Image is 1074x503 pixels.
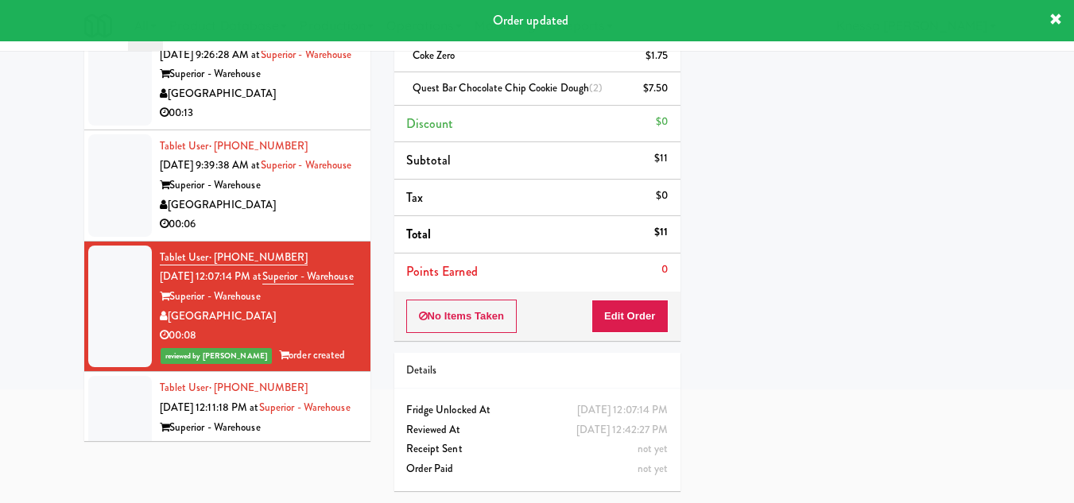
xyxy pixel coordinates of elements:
div: $11 [654,222,668,242]
div: [GEOGRAPHIC_DATA] [160,437,359,457]
div: Reviewed At [406,420,669,440]
a: Superior - Warehouse [261,47,352,62]
span: Coke Zero [413,48,456,63]
div: Superior - Warehouse [160,287,359,307]
li: Tablet User· [PHONE_NUMBER][DATE] 9:39:38 AM atSuperior - WarehouseSuperior - Warehouse[GEOGRAPHI... [84,130,370,242]
div: 00:13 [160,103,359,123]
span: order created [279,347,345,362]
div: Superior - Warehouse [160,64,359,84]
li: Tablet User· [PHONE_NUMBER][DATE] 12:11:18 PM atSuperior - WarehouseSuperior - Warehouse[GEOGRAPH... [84,372,370,502]
span: · [PHONE_NUMBER] [209,138,308,153]
div: Details [406,361,669,381]
div: Superior - Warehouse [160,176,359,195]
span: [DATE] 9:39:38 AM at [160,157,261,172]
div: Superior - Warehouse [160,418,359,438]
button: Edit Order [591,300,669,333]
div: [GEOGRAPHIC_DATA] [160,307,359,327]
span: · [PHONE_NUMBER] [209,250,308,265]
span: Total [406,225,432,243]
span: [DATE] 12:11:18 PM at [160,400,259,415]
span: [DATE] 9:26:28 AM at [160,47,261,62]
span: Subtotal [406,151,452,169]
span: not yet [638,441,669,456]
button: No Items Taken [406,300,518,333]
div: [DATE] 12:07:14 PM [577,400,669,420]
span: reviewed by [PERSON_NAME] [161,348,273,364]
div: $0 [656,186,668,206]
div: 00:06 [160,215,359,234]
li: Tablet User· [PHONE_NUMBER][DATE] 9:26:28 AM atSuperior - WarehouseSuperior - Warehouse[GEOGRAPHI... [84,19,370,130]
a: Superior - Warehouse [261,157,352,172]
span: Order updated [493,11,568,29]
span: · [PHONE_NUMBER] [209,380,308,395]
div: Order Paid [406,459,669,479]
span: Tax [406,188,423,207]
a: Tablet User· [PHONE_NUMBER] [160,250,308,265]
div: $7.50 [643,79,669,99]
div: $0 [656,112,668,132]
span: [DATE] 12:07:14 PM at [160,269,262,284]
a: Tablet User· [PHONE_NUMBER] [160,380,308,395]
a: Tablet User· [PHONE_NUMBER] [160,138,308,153]
div: [GEOGRAPHIC_DATA] [160,195,359,215]
div: Fridge Unlocked At [406,400,669,420]
a: Superior - Warehouse [259,400,351,415]
div: $11 [654,149,668,168]
span: (2) [589,80,603,95]
span: not yet [638,461,669,476]
li: Tablet User· [PHONE_NUMBER][DATE] 12:07:14 PM atSuperior - WarehouseSuperior - Warehouse[GEOGRAPH... [84,242,370,373]
div: Receipt Sent [406,439,669,459]
div: 0 [661,260,668,280]
div: $1.75 [646,46,669,66]
a: Superior - Warehouse [262,269,354,284]
span: Points Earned [406,262,478,281]
div: [GEOGRAPHIC_DATA] [160,84,359,104]
span: Quest Bar Chocolate Chip Cookie Dough [413,80,603,95]
div: [DATE] 12:42:27 PM [576,420,669,440]
div: 00:08 [160,326,359,346]
span: Discount [406,114,454,133]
